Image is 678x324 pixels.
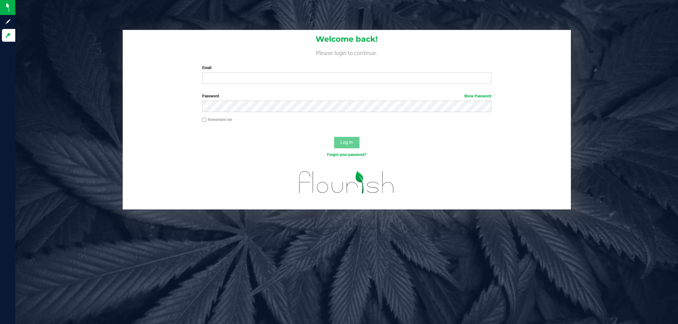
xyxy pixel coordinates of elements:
[327,152,366,157] a: Forgot your password?
[291,164,403,200] img: flourish_logo.svg
[5,18,11,25] inline-svg: Sign up
[123,35,571,43] h1: Welcome back!
[340,140,353,145] span: Log In
[202,117,232,123] label: Remember me
[464,94,491,98] a: Show Password
[202,94,219,98] span: Password
[5,32,11,39] inline-svg: Log in
[123,48,571,56] h4: Please login to continue.
[202,118,207,122] input: Remember me
[202,65,491,71] label: Email
[334,137,360,148] button: Log In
